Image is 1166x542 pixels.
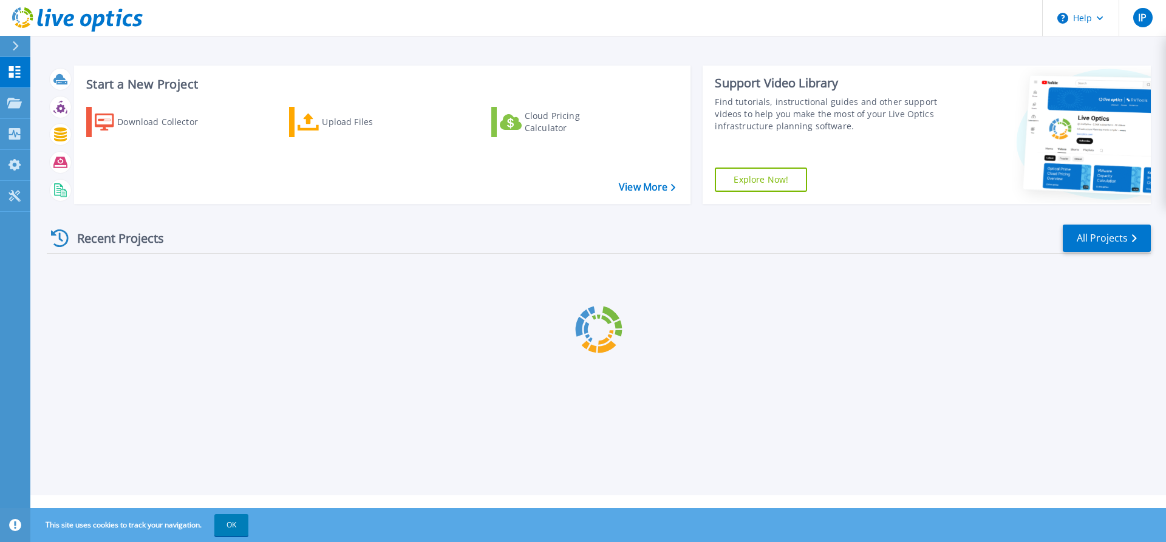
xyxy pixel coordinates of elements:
div: Cloud Pricing Calculator [525,110,622,134]
a: View More [619,181,675,193]
a: Explore Now! [715,168,807,192]
h3: Start a New Project [86,78,675,91]
span: This site uses cookies to track your navigation. [33,514,248,536]
a: Download Collector [86,107,222,137]
div: Upload Files [322,110,419,134]
div: Find tutorials, instructional guides and other support videos to help you make the most of your L... [715,96,943,132]
a: All Projects [1063,225,1151,252]
div: Download Collector [117,110,214,134]
a: Cloud Pricing Calculator [491,107,627,137]
span: IP [1138,13,1147,22]
button: OK [214,514,248,536]
div: Support Video Library [715,75,943,91]
a: Upload Files [289,107,424,137]
div: Recent Projects [47,223,180,253]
